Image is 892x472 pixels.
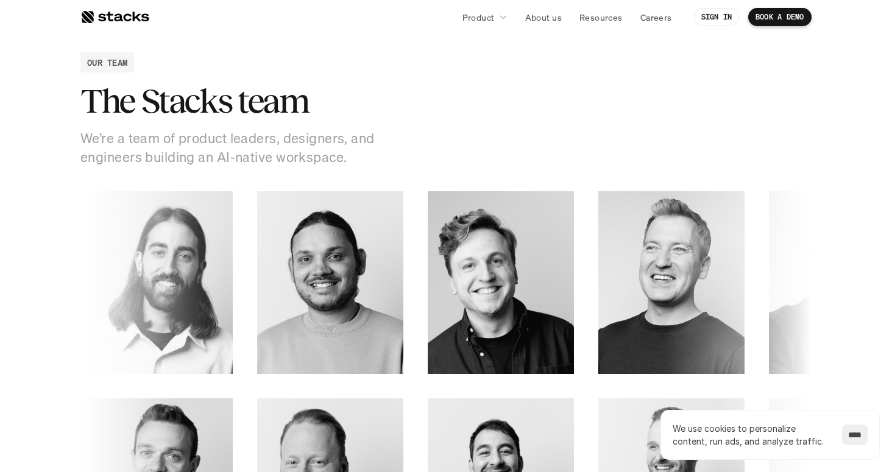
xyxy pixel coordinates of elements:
[80,129,385,167] p: We’re a team of product leaders, designers, and engineers building an AI-native workspace.
[640,11,672,24] p: Careers
[525,11,562,24] p: About us
[87,56,127,69] h2: OUR TEAM
[462,11,495,24] p: Product
[756,13,804,21] p: BOOK A DEMO
[579,11,623,24] p: Resources
[572,6,630,28] a: Resources
[518,6,569,28] a: About us
[701,13,732,21] p: SIGN IN
[633,6,679,28] a: Careers
[673,422,830,448] p: We use cookies to personalize content, run ads, and analyze traffic.
[748,8,812,26] a: BOOK A DEMO
[694,8,740,26] a: SIGN IN
[80,82,446,120] h2: The Stacks team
